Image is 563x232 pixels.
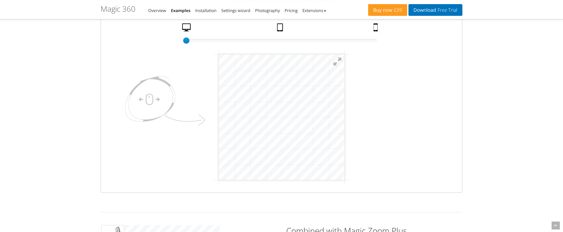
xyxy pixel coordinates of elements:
a: Desktop [180,23,195,34]
a: Pricing [285,8,298,13]
span: £99 [392,8,402,13]
a: Installation [195,8,216,13]
span: Free Trial [436,8,457,13]
a: Settings wizard [221,8,250,13]
a: Photography [255,8,280,13]
a: Mobile [371,23,382,34]
a: Extensions [302,8,326,13]
a: Examples [171,8,190,13]
a: Overview [148,8,166,13]
h1: Magic 360 [101,5,136,13]
a: Tablet [275,23,287,34]
a: DownloadFree Trial [408,4,462,16]
a: Buy now£99 [368,4,407,16]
